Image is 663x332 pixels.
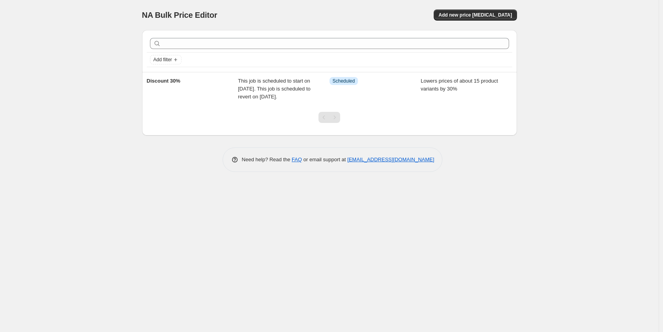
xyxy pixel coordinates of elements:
span: Add new price [MEDICAL_DATA] [438,12,512,18]
span: Add filter [154,57,172,63]
span: Scheduled [333,78,355,84]
span: NA Bulk Price Editor [142,11,217,19]
span: This job is scheduled to start on [DATE]. This job is scheduled to revert on [DATE]. [238,78,311,100]
a: [EMAIL_ADDRESS][DOMAIN_NAME] [347,157,434,162]
button: Add filter [150,55,182,64]
span: Lowers prices of about 15 product variants by 30% [421,78,498,92]
span: Discount 30% [147,78,180,84]
nav: Pagination [318,112,340,123]
button: Add new price [MEDICAL_DATA] [434,9,517,21]
a: FAQ [292,157,302,162]
span: or email support at [302,157,347,162]
span: Need help? Read the [242,157,292,162]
